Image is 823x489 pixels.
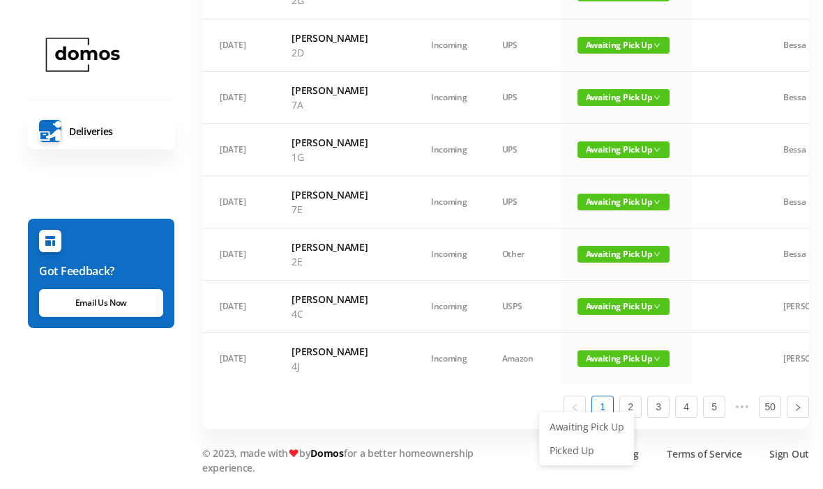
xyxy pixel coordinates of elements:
[414,281,485,333] td: Incoming
[202,20,274,72] td: [DATE]
[292,150,396,164] p: 1G
[292,45,396,60] p: 2D
[414,176,485,228] td: Incoming
[39,263,163,279] h6: Got Feedback?
[759,396,781,418] li: 50
[292,83,396,98] h6: [PERSON_NAME]
[292,240,396,254] h6: [PERSON_NAME]
[731,396,753,418] li: Next 5 Pages
[654,251,660,258] i: icon: down
[704,396,725,417] a: 5
[654,355,660,362] i: icon: down
[292,31,396,45] h6: [PERSON_NAME]
[591,396,614,418] li: 1
[292,306,396,321] p: 4C
[485,20,560,72] td: UPS
[414,20,485,72] td: Incoming
[577,37,670,54] span: Awaiting Pick Up
[620,396,641,417] a: 2
[577,89,670,106] span: Awaiting Pick Up
[577,298,670,315] span: Awaiting Pick Up
[667,447,741,461] a: Terms of Service
[676,396,697,417] a: 4
[592,396,613,417] a: 1
[292,202,396,217] p: 7E
[577,194,670,210] span: Awaiting Pick Up
[654,199,660,205] i: icon: down
[541,440,632,462] a: Picked Up
[485,281,560,333] td: USPS
[202,446,513,475] p: © 2023, made with by for a better homeownership experience.
[202,72,274,124] td: [DATE]
[577,246,670,263] span: Awaiting Pick Up
[485,72,560,124] td: UPS
[541,416,632,438] a: Awaiting Pick Up
[648,396,669,417] a: 3
[414,124,485,176] td: Incoming
[787,396,809,418] li: Next Page
[202,176,274,228] td: [DATE]
[577,141,670,158] span: Awaiting Pick Up
[414,228,485,281] td: Incoming
[485,124,560,176] td: UPS
[654,146,660,153] i: icon: down
[769,447,809,461] a: Sign Out
[654,94,660,101] i: icon: down
[414,333,485,385] td: Incoming
[292,135,396,150] h6: [PERSON_NAME]
[414,72,485,124] td: Incoming
[28,113,175,149] a: Deliveries
[654,303,660,310] i: icon: down
[731,396,753,418] span: •••
[292,187,396,202] h6: [PERSON_NAME]
[619,396,642,418] li: 2
[760,396,780,417] a: 50
[202,333,274,385] td: [DATE]
[675,396,697,418] li: 4
[654,42,660,49] i: icon: down
[571,403,579,412] i: icon: left
[564,396,586,418] li: Previous Page
[202,124,274,176] td: [DATE]
[292,98,396,112] p: 7A
[292,344,396,359] h6: [PERSON_NAME]
[292,359,396,373] p: 4J
[485,176,560,228] td: UPS
[577,350,670,367] span: Awaiting Pick Up
[39,289,163,317] a: Email Us Now
[310,447,344,460] a: Domos
[485,333,560,385] td: Amazon
[292,254,396,269] p: 2E
[292,292,396,306] h6: [PERSON_NAME]
[619,447,639,461] a: Blog
[794,403,802,412] i: icon: right
[202,228,274,281] td: [DATE]
[703,396,725,418] li: 5
[202,281,274,333] td: [DATE]
[485,228,560,281] td: Other
[647,396,670,418] li: 3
